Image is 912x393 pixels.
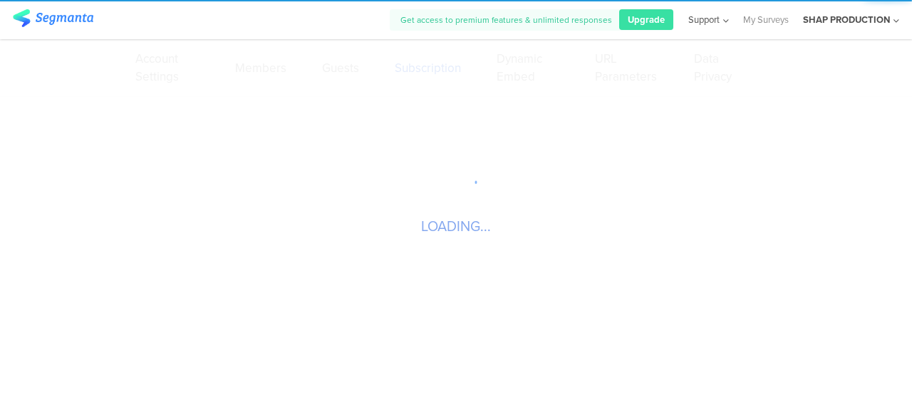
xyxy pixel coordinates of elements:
[688,13,720,26] span: Support
[628,13,665,26] span: Upgrade
[400,14,612,26] span: Get access to premium features & unlimited responses
[421,215,491,237] div: LOADING...
[13,9,93,27] img: segmanta logo
[803,13,890,26] div: SHAP PRODUCTION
